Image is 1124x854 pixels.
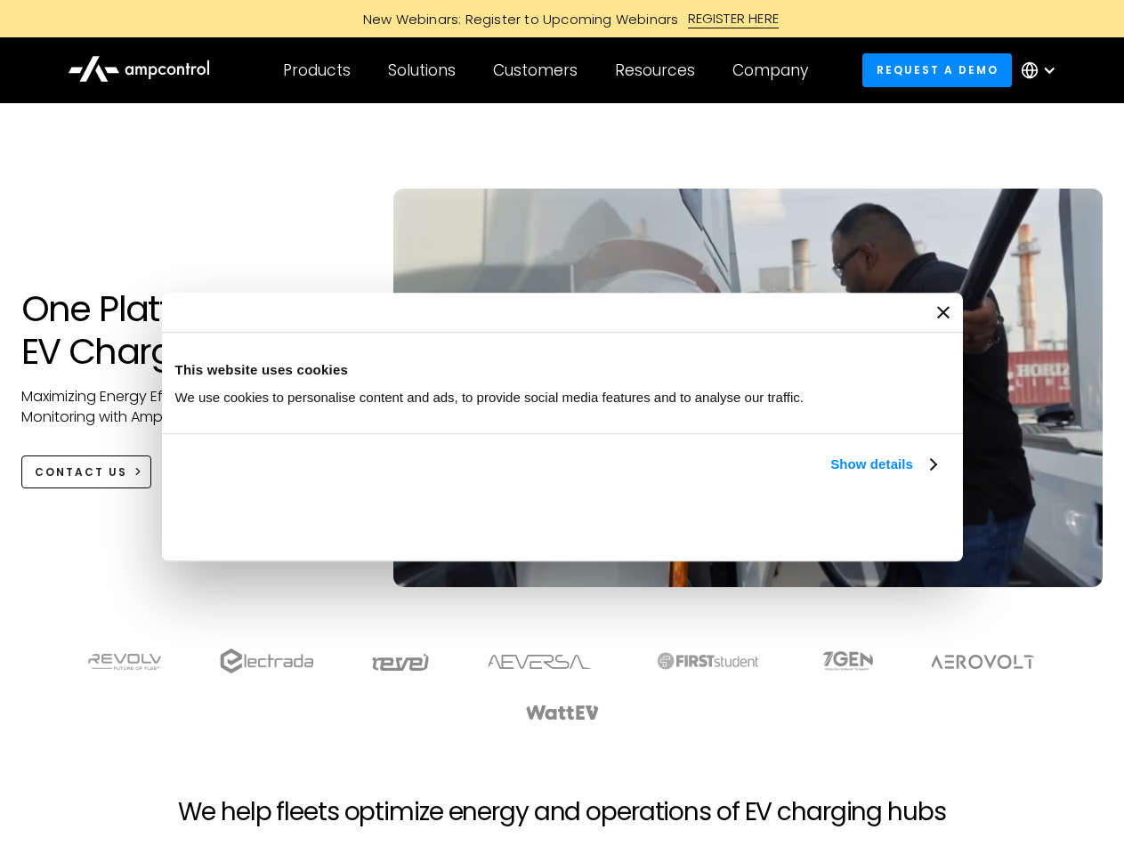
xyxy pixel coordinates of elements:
div: REGISTER HERE [688,9,780,28]
button: Close banner [937,306,950,318]
div: Solutions [388,60,456,80]
img: electrada logo [220,649,313,673]
h1: One Platform for EV Charging Hubs [21,287,359,373]
div: Customers [493,60,578,80]
div: This website uses cookies [175,359,950,381]
a: New Webinars: Register to Upcoming WebinarsREGISTER HERE [162,9,963,28]
a: Show details [830,454,935,475]
div: Company [732,60,808,80]
div: Resources [615,60,695,80]
span: We use cookies to personalise content and ads, to provide social media features and to analyse ou... [175,390,805,405]
button: Okay [687,495,942,547]
div: Products [283,60,351,80]
div: New Webinars: Register to Upcoming Webinars [345,10,688,28]
img: Aerovolt Logo [930,655,1036,669]
div: CONTACT US [35,464,127,480]
a: CONTACT US [21,455,152,488]
p: Maximizing Energy Efficiency, Uptime, and 24/7 Monitoring with Ampcontrol Solutions [21,387,359,427]
img: WattEV logo [525,705,600,720]
h2: We help fleets optimize energy and operations of EV charging hubs [178,797,945,827]
a: Request a demo [862,53,1012,86]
